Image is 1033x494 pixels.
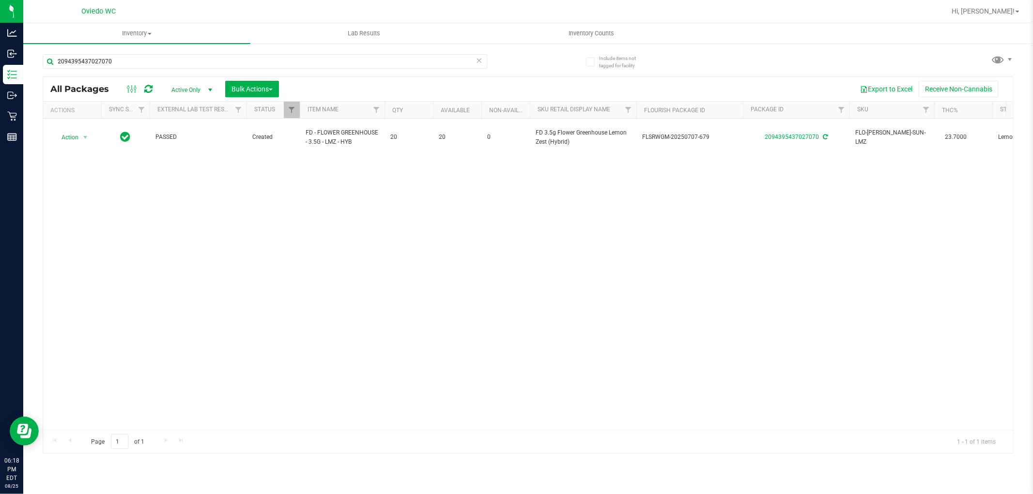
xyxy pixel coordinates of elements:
[949,434,1003,449] span: 1 - 1 of 1 items
[121,130,131,144] span: In Sync
[952,7,1015,15] span: Hi, [PERSON_NAME]!
[50,84,119,94] span: All Packages
[335,29,393,38] span: Lab Results
[306,128,379,147] span: FD - FLOWER GREENHOUSE - 3.5G - LMZ - HYB
[252,133,294,142] span: Created
[369,102,385,118] a: Filter
[854,81,919,97] button: Export to Excel
[7,70,17,79] inline-svg: Inventory
[7,90,17,100] inline-svg: Outbound
[487,133,524,142] span: 0
[7,49,17,59] inline-svg: Inbound
[599,55,648,69] span: Include items not tagged for facility
[441,107,470,114] a: Available
[1000,106,1020,113] a: Strain
[308,106,339,113] a: Item Name
[53,131,79,144] span: Action
[476,54,483,67] span: Clear
[765,134,819,140] a: 2094395437027070
[392,107,403,114] a: Qty
[919,81,999,97] button: Receive Non-Cannabis
[940,130,971,144] span: 23.7000
[555,29,627,38] span: Inventory Counts
[254,106,275,113] a: Status
[134,102,150,118] a: Filter
[23,23,250,44] a: Inventory
[157,106,233,113] a: External Lab Test Result
[50,107,97,114] div: Actions
[538,106,610,113] a: Sku Retail Display Name
[250,23,478,44] a: Lab Results
[4,482,19,490] p: 08/25
[231,85,273,93] span: Bulk Actions
[7,111,17,121] inline-svg: Retail
[155,133,241,142] span: PASSED
[620,102,636,118] a: Filter
[439,133,476,142] span: 20
[942,107,958,114] a: THC%
[644,107,705,114] a: Flourish Package ID
[43,54,487,69] input: Search Package ID, Item Name, SKU, Lot or Part Number...
[536,128,631,147] span: FD 3.5g Flower Greenhouse Lemon Zest (Hybrid)
[10,417,39,446] iframe: Resource center
[111,434,128,449] input: 1
[83,434,153,449] span: Page of 1
[4,456,19,482] p: 06:18 PM EDT
[82,7,116,15] span: Oviedo WC
[109,106,146,113] a: Sync Status
[833,102,849,118] a: Filter
[231,102,247,118] a: Filter
[821,134,828,140] span: Sync from Compliance System
[478,23,705,44] a: Inventory Counts
[918,102,934,118] a: Filter
[225,81,279,97] button: Bulk Actions
[855,128,928,147] span: FLO-[PERSON_NAME]-SUN-LMZ
[390,133,427,142] span: 20
[857,106,868,113] a: SKU
[751,106,784,113] a: Package ID
[7,132,17,142] inline-svg: Reports
[489,107,532,114] a: Non-Available
[284,102,300,118] a: Filter
[23,29,250,38] span: Inventory
[7,28,17,38] inline-svg: Analytics
[79,131,92,144] span: select
[642,133,737,142] span: FLSRWGM-20250707-679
